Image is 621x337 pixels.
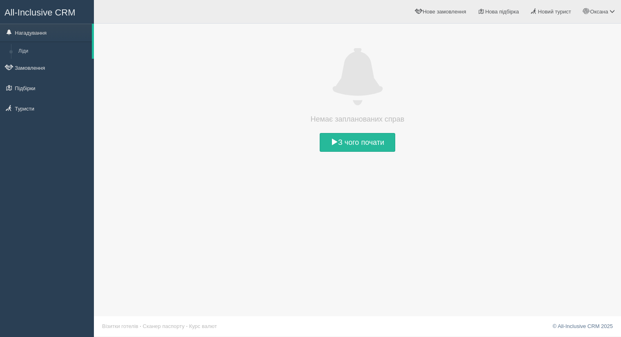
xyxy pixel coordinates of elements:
[143,323,185,329] a: Сканер паспорту
[296,113,419,125] h4: Немає запланованих справ
[102,323,138,329] a: Візитки готелів
[189,323,217,329] a: Курс валют
[320,133,395,152] a: З чого почати
[186,323,188,329] span: ·
[0,0,93,23] a: All-Inclusive CRM
[140,323,141,329] span: ·
[423,9,466,15] span: Нове замовлення
[15,44,92,59] a: Ліди
[538,9,571,15] span: Новий турист
[485,9,519,15] span: Нова підбірка
[590,9,608,15] span: Оксана
[4,7,76,18] span: All-Inclusive CRM
[552,323,613,329] a: © All-Inclusive CRM 2025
